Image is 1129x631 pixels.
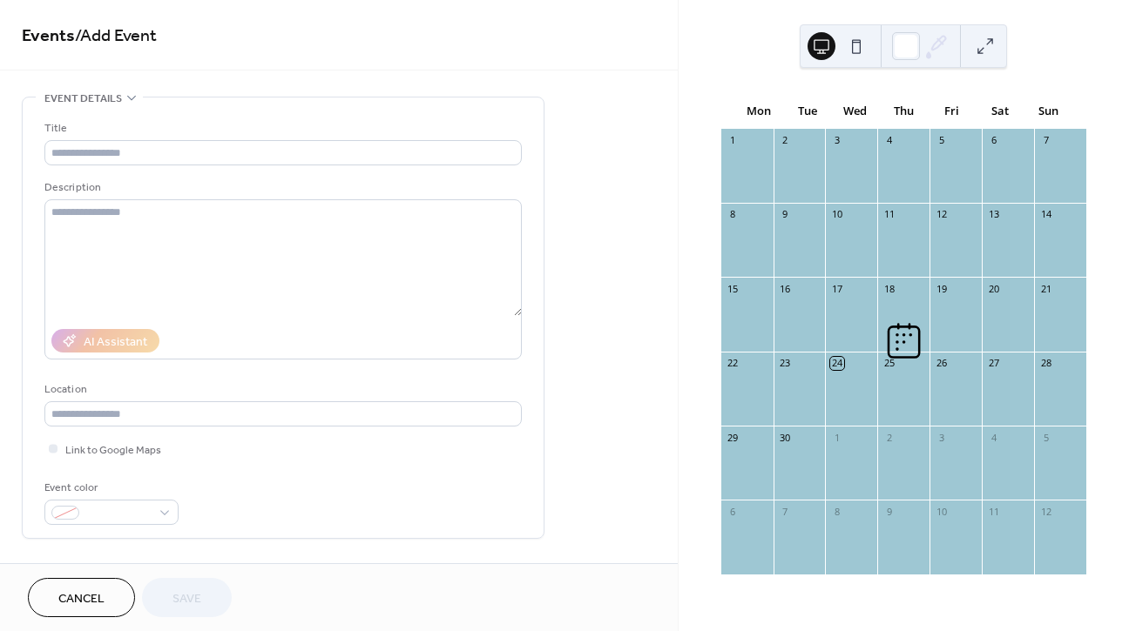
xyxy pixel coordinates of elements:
div: 22 [727,357,740,370]
div: 2 [882,431,896,444]
div: 3 [830,134,843,147]
div: 9 [882,505,896,518]
div: 1 [830,431,843,444]
div: 13 [987,208,1000,221]
span: Cancel [58,590,105,608]
div: 12 [935,208,948,221]
div: 15 [727,282,740,295]
div: Tue [783,94,831,129]
div: Event color [44,479,175,497]
div: 10 [935,505,948,518]
div: 24 [830,357,843,370]
div: 14 [1039,208,1052,221]
div: 19 [935,282,948,295]
div: Description [44,178,518,197]
span: Date and time [44,560,122,578]
div: 6 [727,505,740,518]
div: 23 [779,357,792,370]
div: 30 [779,431,792,444]
div: Fri [928,94,976,129]
div: 21 [1039,282,1052,295]
div: 11 [987,505,1000,518]
div: 4 [882,134,896,147]
div: Thu [880,94,928,129]
div: 25 [882,357,896,370]
div: 16 [779,282,792,295]
div: 8 [830,505,843,518]
div: Title [44,119,518,138]
div: 28 [1039,357,1052,370]
div: 1 [727,134,740,147]
div: 11 [882,208,896,221]
div: Sun [1024,94,1072,129]
div: 7 [779,505,792,518]
div: Sat [976,94,1024,129]
div: Location [44,380,518,399]
div: 2 [779,134,792,147]
div: 8 [727,208,740,221]
div: 26 [935,357,948,370]
div: 9 [779,208,792,221]
div: 5 [935,134,948,147]
div: 6 [987,134,1000,147]
div: Wed [831,94,879,129]
button: Cancel [28,578,135,617]
div: 18 [882,282,896,295]
div: 29 [727,431,740,444]
div: 3 [935,431,948,444]
div: 20 [987,282,1000,295]
div: 12 [1039,505,1052,518]
span: Event details [44,90,122,108]
span: Link to Google Maps [65,441,161,460]
span: / Add Event [75,19,157,53]
div: 5 [1039,431,1052,444]
div: 10 [830,208,843,221]
div: Mon [735,94,783,129]
div: 17 [830,282,843,295]
div: 7 [1039,134,1052,147]
div: 4 [987,431,1000,444]
a: Events [22,19,75,53]
div: 27 [987,357,1000,370]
